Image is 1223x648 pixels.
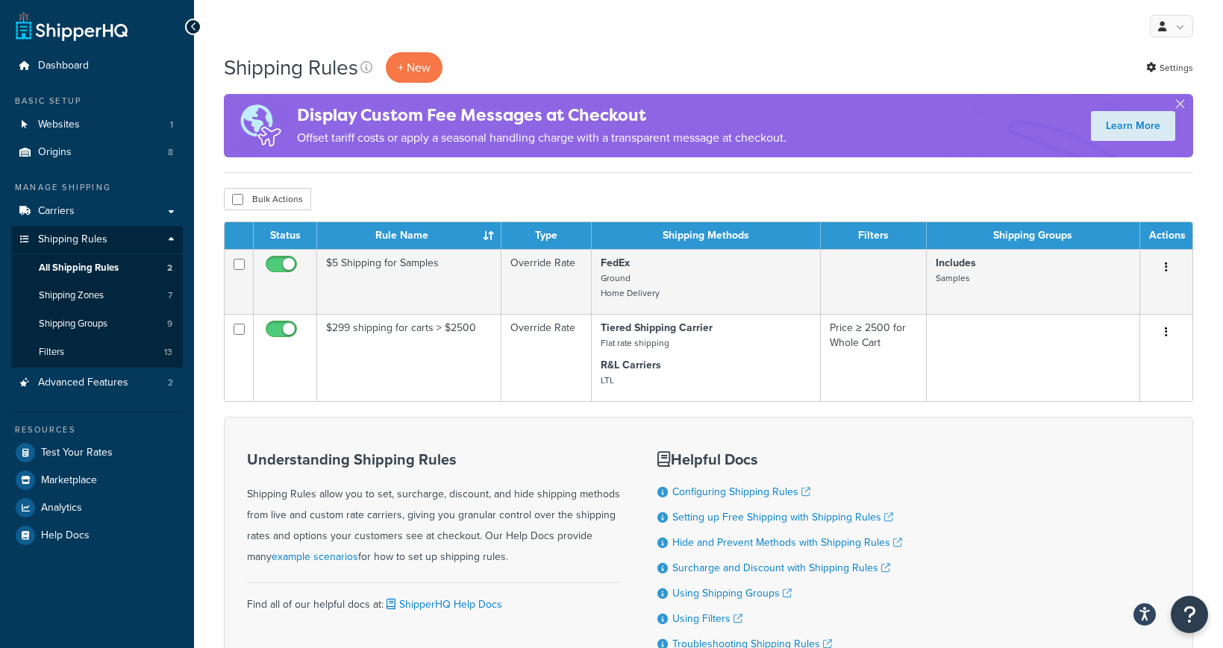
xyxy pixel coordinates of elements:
li: Advanced Features [11,369,183,397]
span: Origins [38,146,72,159]
li: Shipping Groups [11,310,183,338]
h4: Display Custom Fee Messages at Checkout [297,103,786,128]
a: Using Shipping Groups [672,585,792,601]
span: 2 [167,262,172,274]
span: Analytics [41,502,82,515]
li: All Shipping Rules [11,254,183,282]
th: Shipping Groups [927,222,1140,249]
small: Ground Home Delivery [601,271,660,300]
th: Filters [821,222,926,249]
span: 2 [168,377,173,389]
div: Basic Setup [11,95,183,107]
span: Carriers [38,205,75,218]
button: Bulk Actions [224,188,311,210]
a: All Shipping Rules 2 [11,254,183,282]
a: Setting up Free Shipping with Shipping Rules [672,509,893,525]
li: Websites [11,111,183,139]
div: Manage Shipping [11,181,183,194]
th: Status [254,222,317,249]
li: Shipping Rules [11,226,183,368]
strong: Tiered Shipping Carrier [601,320,713,336]
a: ShipperHQ Home [16,11,128,41]
td: $299 shipping for carts > $2500 [317,314,501,401]
a: Help Docs [11,522,183,549]
a: Learn More [1091,111,1175,141]
a: Shipping Groups 9 [11,310,183,338]
span: 13 [164,346,172,359]
a: Websites 1 [11,111,183,139]
a: Advanced Features 2 [11,369,183,397]
div: Find all of our helpful docs at: [247,582,620,615]
li: Filters [11,339,183,366]
a: Shipping Zones 7 [11,282,183,309]
p: + New [386,52,442,83]
strong: FedEx [601,255,630,271]
small: Flat rate shipping [601,336,669,350]
a: Carriers [11,198,183,225]
a: Surcharge and Discount with Shipping Rules [672,560,890,576]
span: Marketplace [41,474,97,487]
span: Help Docs [41,529,90,542]
span: Filters [39,346,64,359]
strong: R&L Carriers [601,357,661,373]
span: Shipping Rules [38,233,107,246]
div: Resources [11,424,183,436]
a: Analytics [11,494,183,521]
a: example scenarios [272,549,358,564]
a: Dashboard [11,52,183,80]
th: Type [501,222,592,249]
td: $5 Shipping for Samples [317,249,501,314]
li: Origins [11,139,183,166]
a: Shipping Rules [11,226,183,254]
span: Test Your Rates [41,447,113,459]
a: Settings [1146,57,1193,78]
a: Filters 13 [11,339,183,366]
span: 8 [168,146,173,159]
a: ShipperHQ Help Docs [384,597,502,612]
div: Shipping Rules allow you to set, surcharge, discount, and hide shipping methods from live and cus... [247,451,620,567]
span: 1 [170,119,173,131]
td: Override Rate [501,249,592,314]
th: Shipping Methods [592,222,821,249]
span: Dashboard [38,60,89,72]
button: Open Resource Center [1171,596,1208,633]
img: duties-banner-06bc72dcb5fe05cb3f9472aba00be2ae8eb53ab6f0d8bb03d382ba314ac3c341.png [224,94,297,157]
span: 7 [168,289,172,302]
span: Shipping Groups [39,318,107,330]
small: Samples [936,271,970,285]
h1: Shipping Rules [224,53,358,82]
p: Offset tariff costs or apply a seasonal handling charge with a transparent message at checkout. [297,128,786,148]
a: Marketplace [11,467,183,494]
span: Websites [38,119,80,131]
strong: Includes [936,255,976,271]
td: Price ≥ 2500 for Whole Cart [821,314,926,401]
a: Using Filters [672,611,742,626]
span: All Shipping Rules [39,262,119,274]
a: Configuring Shipping Rules [672,484,810,500]
small: LTL [601,374,614,387]
h3: Understanding Shipping Rules [247,451,620,468]
td: Override Rate [501,314,592,401]
span: 9 [167,318,172,330]
th: Rule Name : activate to sort column ascending [317,222,501,249]
span: Shipping Zones [39,289,104,302]
th: Actions [1140,222,1192,249]
span: Advanced Features [38,377,128,389]
h3: Helpful Docs [657,451,902,468]
a: Origins 8 [11,139,183,166]
a: Test Your Rates [11,439,183,466]
a: Hide and Prevent Methods with Shipping Rules [672,535,902,550]
li: Shipping Zones [11,282,183,309]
